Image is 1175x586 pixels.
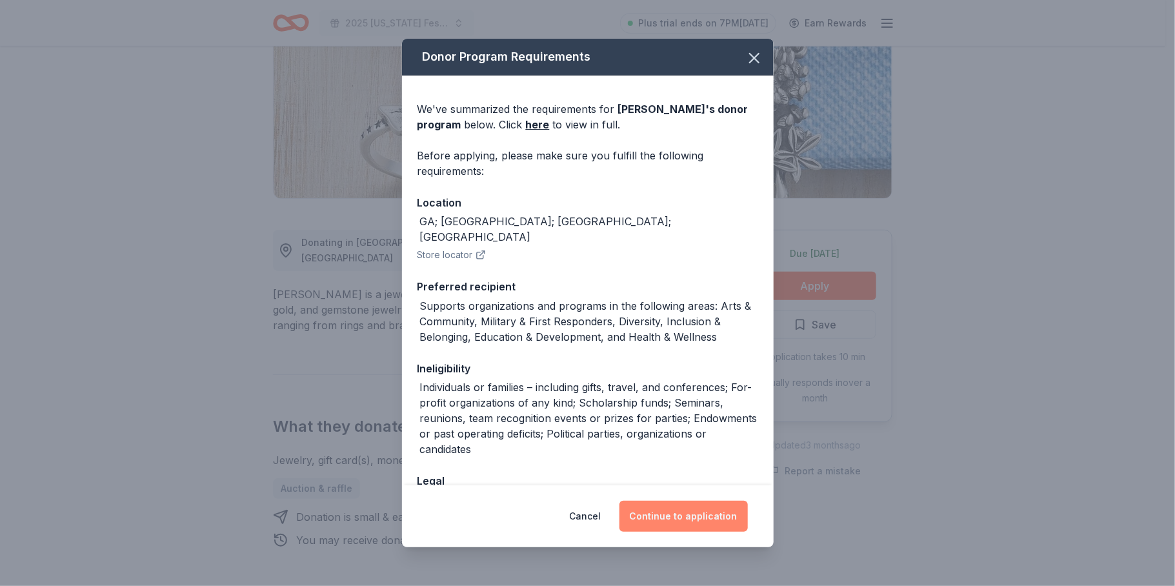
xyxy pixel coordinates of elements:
[417,148,758,179] div: Before applying, please make sure you fulfill the following requirements:
[619,501,748,532] button: Continue to application
[417,194,758,211] div: Location
[420,379,758,457] div: Individuals or families – including gifts, travel, and conferences; For-profit organizations of a...
[526,117,550,132] a: here
[420,298,758,345] div: Supports organizations and programs in the following areas: Arts & Community, Military & First Re...
[417,472,758,489] div: Legal
[417,360,758,377] div: Ineligibility
[570,501,601,532] button: Cancel
[420,214,758,245] div: GA; [GEOGRAPHIC_DATA]; [GEOGRAPHIC_DATA]; [GEOGRAPHIC_DATA]
[417,101,758,132] div: We've summarized the requirements for below. Click to view in full.
[417,247,486,263] button: Store locator
[417,278,758,295] div: Preferred recipient
[402,39,774,76] div: Donor Program Requirements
